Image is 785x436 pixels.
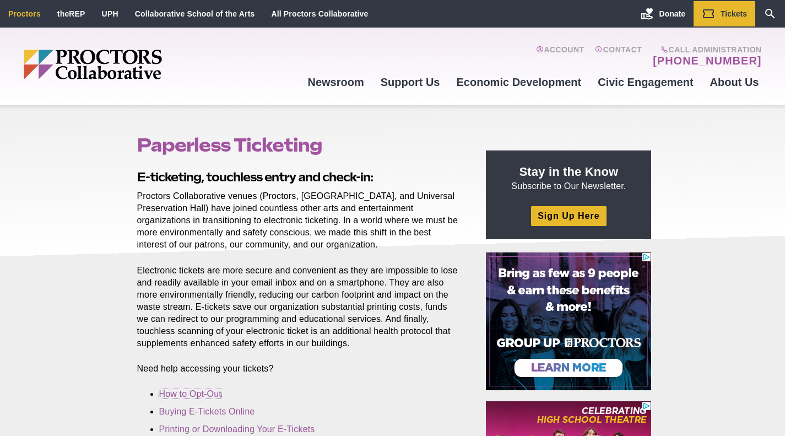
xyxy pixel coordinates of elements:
span: Donate [659,9,685,18]
a: UPH [102,9,118,18]
a: Buying E-Tickets Online [159,407,255,416]
p: Subscribe to Our Newsletter. [499,164,638,192]
p: Need help accessing your tickets? [137,363,461,375]
a: Economic Development [448,67,590,97]
a: Tickets [694,1,755,26]
a: Printing or Downloading Your E-Tickets [159,424,315,434]
img: Proctors logo [24,50,247,79]
iframe: Advertisement [486,252,651,390]
a: About Us [702,67,767,97]
strong: Stay in the Know [519,165,619,179]
h1: Paperless Ticketing [137,134,461,155]
a: Donate [632,1,694,26]
span: Tickets [721,9,747,18]
a: [PHONE_NUMBER] [653,54,761,67]
a: Newsroom [299,67,372,97]
a: theREP [57,9,85,18]
a: Civic Engagement [589,67,701,97]
span: Call Administration [649,45,761,54]
a: Contact [595,45,642,67]
a: All Proctors Collaborative [271,9,368,18]
strong: E-ticketing, touchless entry and check-in: [137,170,373,184]
p: Proctors Collaborative venues (Proctors, [GEOGRAPHIC_DATA], and Universal Preservation Hall) have... [137,190,461,251]
p: Electronic tickets are more secure and convenient as they are impossible to lose and readily avai... [137,265,461,350]
a: Support Us [372,67,448,97]
a: How to Opt-Out [159,389,221,399]
a: Sign Up Here [531,206,606,225]
a: Proctors [8,9,41,18]
a: Account [536,45,584,67]
a: Search [755,1,785,26]
a: Collaborative School of the Arts [135,9,255,18]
